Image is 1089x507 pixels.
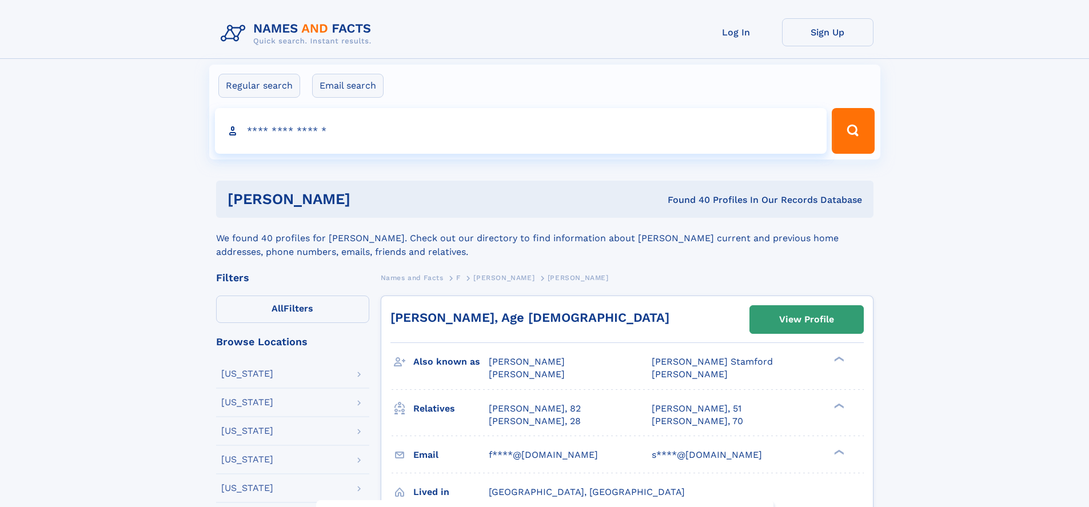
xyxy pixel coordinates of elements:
a: [PERSON_NAME], Age [DEMOGRAPHIC_DATA] [390,310,669,325]
label: Filters [216,296,369,323]
a: Log In [691,18,782,46]
div: ❯ [831,356,845,363]
div: [US_STATE] [221,398,273,407]
a: [PERSON_NAME], 70 [652,415,743,428]
div: Found 40 Profiles In Our Records Database [509,194,862,206]
span: [PERSON_NAME] [473,274,534,282]
a: View Profile [750,306,863,333]
span: [PERSON_NAME] [652,369,728,380]
span: [PERSON_NAME] Stamford [652,356,773,367]
div: Filters [216,273,369,283]
span: [PERSON_NAME] [489,369,565,380]
a: Names and Facts [381,270,444,285]
div: We found 40 profiles for [PERSON_NAME]. Check out our directory to find information about [PERSON... [216,218,873,259]
input: search input [215,108,827,154]
div: [US_STATE] [221,426,273,436]
a: [PERSON_NAME], 82 [489,402,581,415]
span: F [456,274,461,282]
a: [PERSON_NAME] [473,270,534,285]
div: [US_STATE] [221,484,273,493]
span: All [272,303,284,314]
h3: Lived in [413,482,489,502]
a: [PERSON_NAME], 28 [489,415,581,428]
h1: [PERSON_NAME] [228,192,509,206]
a: F [456,270,461,285]
div: [US_STATE] [221,369,273,378]
span: [PERSON_NAME] [489,356,565,367]
div: View Profile [779,306,834,333]
h3: Relatives [413,399,489,418]
span: [GEOGRAPHIC_DATA], [GEOGRAPHIC_DATA] [489,486,685,497]
a: Sign Up [782,18,873,46]
button: Search Button [832,108,874,154]
div: ❯ [831,448,845,456]
label: Regular search [218,74,300,98]
span: [PERSON_NAME] [548,274,609,282]
img: Logo Names and Facts [216,18,381,49]
div: [US_STATE] [221,455,273,464]
h3: Also known as [413,352,489,372]
label: Email search [312,74,384,98]
div: Browse Locations [216,337,369,347]
a: [PERSON_NAME], 51 [652,402,741,415]
div: ❯ [831,402,845,409]
h3: Email [413,445,489,465]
